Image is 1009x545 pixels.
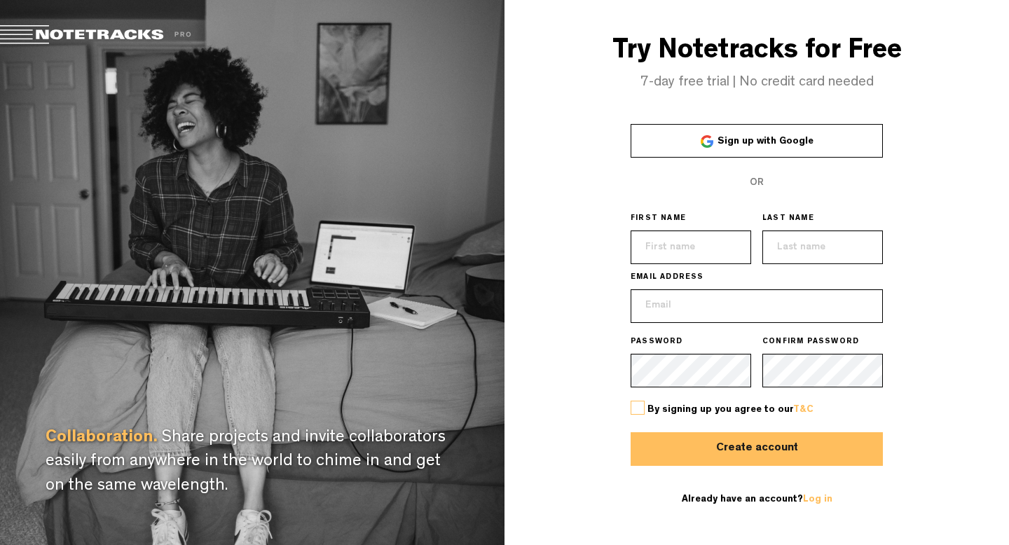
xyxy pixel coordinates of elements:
span: Sign up with Google [718,137,814,146]
span: FIRST NAME [631,214,686,225]
span: OR [750,178,764,188]
a: Log in [803,495,832,504]
input: Email [631,289,883,323]
span: By signing up you agree to our [647,405,814,415]
span: CONFIRM PASSWORD [762,337,859,348]
span: Already have an account? [682,495,832,504]
h3: Try Notetracks for Free [504,37,1009,68]
span: PASSWORD [631,337,683,348]
a: T&C [793,405,814,415]
span: Share projects and invite collaborators easily from anywhere in the world to chime in and get on ... [46,430,446,495]
button: Create account [631,432,883,466]
input: First name [631,230,751,264]
span: LAST NAME [762,214,814,225]
span: Collaboration. [46,430,158,447]
input: Last name [762,230,883,264]
span: EMAIL ADDRESS [631,272,704,284]
h4: 7-day free trial | No credit card needed [504,75,1009,90]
